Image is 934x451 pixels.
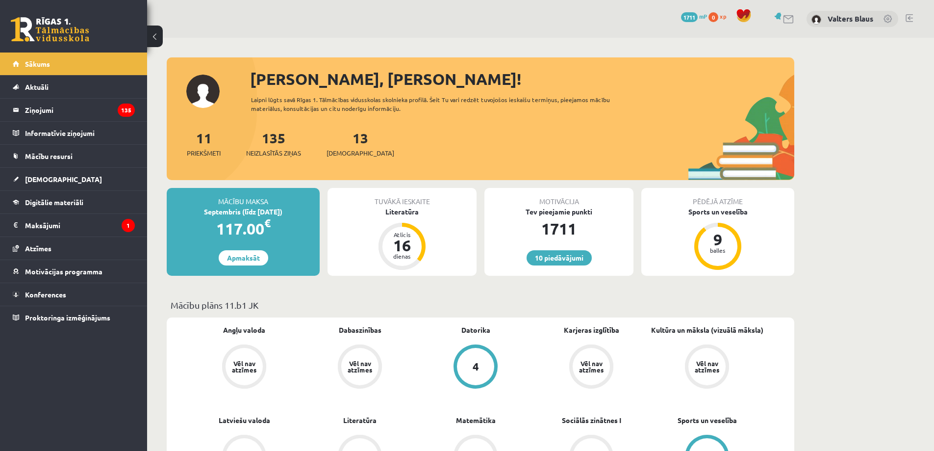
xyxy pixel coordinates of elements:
a: Literatūra [343,415,377,425]
div: 9 [703,232,732,247]
a: Konferences [13,283,135,306]
a: 13[DEMOGRAPHIC_DATA] [327,129,394,158]
a: Matemātika [456,415,496,425]
legend: Informatīvie ziņojumi [25,122,135,144]
span: xp [720,12,726,20]
span: 0 [708,12,718,22]
i: 1 [122,219,135,232]
span: Neizlasītās ziņas [246,148,301,158]
span: Atzīmes [25,244,51,253]
a: Sākums [13,53,135,75]
a: Motivācijas programma [13,260,135,283]
legend: Maksājumi [25,214,135,237]
a: Dabaszinības [339,325,381,335]
span: Konferences [25,290,66,299]
div: Sports un veselība [641,207,794,217]
div: Vēl nav atzīmes [578,360,605,373]
a: Proktoringa izmēģinājums [13,306,135,329]
div: Pēdējā atzīme [641,188,794,207]
div: Atlicis [387,232,417,238]
span: [DEMOGRAPHIC_DATA] [327,148,394,158]
span: Motivācijas programma [25,267,102,276]
a: Vēl nav atzīmes [649,345,765,391]
span: Priekšmeti [187,148,221,158]
div: Vēl nav atzīmes [230,360,258,373]
div: 16 [387,238,417,253]
div: Mācību maksa [167,188,320,207]
p: Mācību plāns 11.b1 JK [171,298,790,312]
a: Vēl nav atzīmes [302,345,418,391]
a: Informatīvie ziņojumi [13,122,135,144]
div: Motivācija [484,188,633,207]
div: Tev pieejamie punkti [484,207,633,217]
a: Atzīmes [13,237,135,260]
a: Literatūra Atlicis 16 dienas [328,207,477,271]
a: Ziņojumi135 [13,99,135,121]
a: Latviešu valoda [219,415,270,425]
a: 4 [418,345,533,391]
span: Proktoringa izmēģinājums [25,313,110,322]
div: 117.00 [167,217,320,240]
a: Mācību resursi [13,145,135,167]
legend: Ziņojumi [25,99,135,121]
a: Vēl nav atzīmes [533,345,649,391]
a: Vēl nav atzīmes [186,345,302,391]
a: Maksājumi1 [13,214,135,237]
span: mP [699,12,707,20]
i: 135 [118,104,135,117]
a: Aktuāli [13,76,135,98]
a: Kultūra un māksla (vizuālā māksla) [651,325,763,335]
div: Vēl nav atzīmes [346,360,374,373]
div: Vēl nav atzīmes [693,360,721,373]
div: balles [703,247,732,253]
span: Digitālie materiāli [25,198,83,207]
a: Angļu valoda [223,325,265,335]
a: 0 xp [708,12,731,20]
span: Mācību resursi [25,152,73,160]
a: 1711 mP [681,12,707,20]
a: Sports un veselība 9 balles [641,207,794,271]
div: dienas [387,253,417,259]
div: Septembris (līdz [DATE]) [167,207,320,217]
a: [DEMOGRAPHIC_DATA] [13,168,135,190]
div: 4 [473,361,479,372]
a: Karjeras izglītība [564,325,619,335]
a: Valters Blaus [828,14,873,24]
a: Sports un veselība [678,415,737,425]
a: Sociālās zinātnes I [562,415,621,425]
span: 1711 [681,12,698,22]
span: € [264,216,271,230]
img: Valters Blaus [811,15,821,25]
span: [DEMOGRAPHIC_DATA] [25,175,102,184]
a: Digitālie materiāli [13,191,135,213]
a: 10 piedāvājumi [527,250,592,265]
a: Datorika [461,325,490,335]
span: Sākums [25,59,50,68]
span: Aktuāli [25,82,49,91]
a: 135Neizlasītās ziņas [246,129,301,158]
div: Literatūra [328,207,477,217]
a: Rīgas 1. Tālmācības vidusskola [11,17,89,42]
a: Apmaksāt [219,250,268,265]
div: [PERSON_NAME], [PERSON_NAME]! [250,67,794,91]
div: Tuvākā ieskaite [328,188,477,207]
div: 1711 [484,217,633,240]
div: Laipni lūgts savā Rīgas 1. Tālmācības vidusskolas skolnieka profilā. Šeit Tu vari redzēt tuvojošo... [251,95,628,113]
a: 11Priekšmeti [187,129,221,158]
